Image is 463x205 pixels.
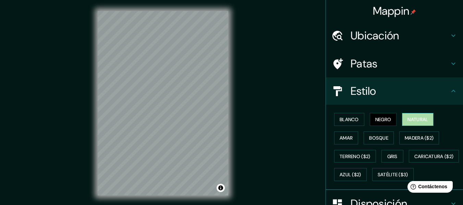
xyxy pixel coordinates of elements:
[340,116,359,123] font: Blanco
[399,131,439,144] button: Madera ($2)
[340,135,353,141] font: Amar
[407,116,428,123] font: Natural
[370,113,397,126] button: Negro
[405,135,434,141] font: Madera ($2)
[326,50,463,77] div: Patas
[402,113,434,126] button: Natural
[414,153,454,159] font: Caricatura ($2)
[411,9,416,15] img: pin-icon.png
[375,116,391,123] font: Negro
[98,11,228,195] canvas: Mapa
[402,178,455,197] iframe: Lanzador de widgets de ayuda
[351,56,378,71] font: Patas
[372,168,414,181] button: Satélite ($3)
[364,131,394,144] button: Bosque
[351,28,399,43] font: Ubicación
[340,172,361,178] font: Azul ($2)
[381,150,403,163] button: Gris
[334,168,367,181] button: Azul ($2)
[334,150,376,163] button: Terreno ($2)
[334,113,364,126] button: Blanco
[387,153,398,159] font: Gris
[326,77,463,105] div: Estilo
[217,184,225,192] button: Activar o desactivar atribución
[351,84,376,98] font: Estilo
[373,4,410,18] font: Mappin
[378,172,408,178] font: Satélite ($3)
[326,22,463,49] div: Ubicación
[340,153,370,159] font: Terreno ($2)
[334,131,358,144] button: Amar
[369,135,388,141] font: Bosque
[409,150,459,163] button: Caricatura ($2)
